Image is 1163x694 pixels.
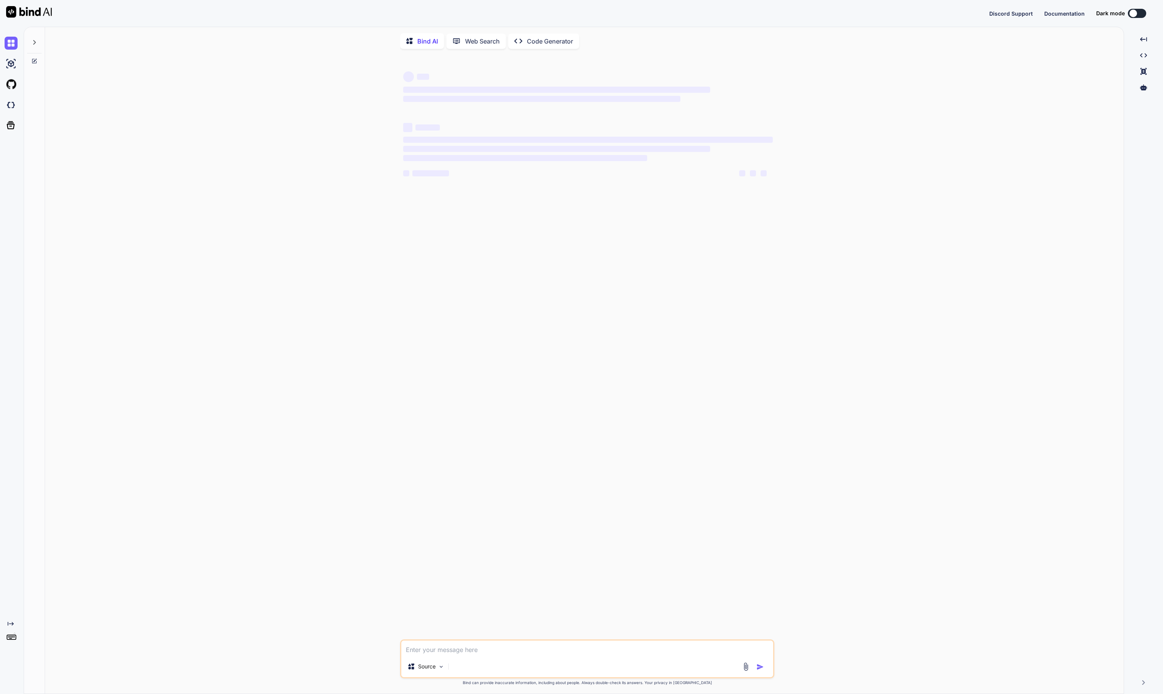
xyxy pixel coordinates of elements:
img: Bind AI [6,6,52,18]
img: icon [756,663,764,671]
img: chat [5,37,18,50]
span: ‌ [403,155,647,161]
img: ai-studio [5,57,18,70]
p: Code Generator [527,37,573,46]
span: ‌ [403,123,412,132]
span: Documentation [1044,10,1085,17]
span: Discord Support [989,10,1033,17]
p: Web Search [465,37,500,46]
img: Pick Models [438,663,444,670]
span: ‌ [750,170,756,176]
span: ‌ [412,170,449,176]
p: Bind AI [417,37,438,46]
span: ‌ [403,71,414,82]
img: darkCloudIdeIcon [5,98,18,111]
span: ‌ [417,74,429,80]
button: Discord Support [989,10,1033,18]
img: githubLight [5,78,18,91]
span: ‌ [403,87,710,93]
span: ‌ [739,170,745,176]
span: ‌ [415,124,440,131]
img: attachment [741,662,750,671]
span: ‌ [761,170,767,176]
span: ‌ [403,146,710,152]
button: Documentation [1044,10,1085,18]
span: ‌ [403,96,680,102]
span: ‌ [403,137,773,143]
p: Bind can provide inaccurate information, including about people. Always double-check its answers.... [400,680,774,686]
span: Dark mode [1096,10,1125,17]
span: ‌ [403,170,409,176]
p: Source [418,663,436,670]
